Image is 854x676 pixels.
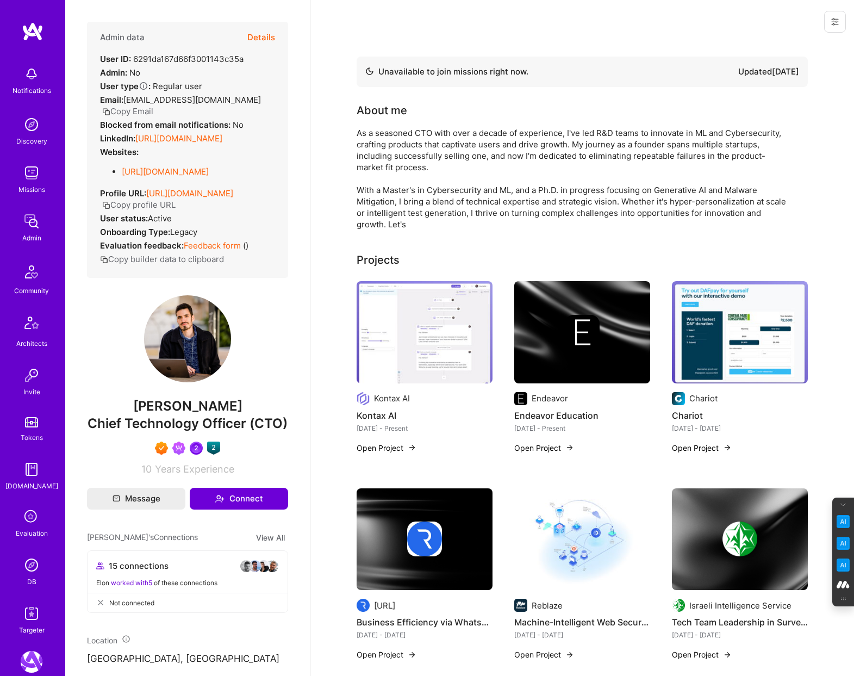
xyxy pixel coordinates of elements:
span: worked with 5 [111,579,152,587]
strong: Websites: [100,147,139,157]
div: [DATE] - [DATE] [514,629,650,641]
h4: Chariot [672,408,808,423]
span: Not connected [109,597,154,609]
span: [PERSON_NAME] [87,398,288,414]
img: avatar [257,560,270,573]
i: icon CloseGray [96,598,105,607]
button: Open Project [672,649,732,660]
button: Open Project [357,442,416,454]
img: Been on Mission [172,442,185,455]
h4: Admin data [100,33,145,42]
div: As a seasoned CTO with over a decade of experience, I've led R&D teams to innovate in ML and Cybe... [357,127,791,230]
h4: Kontax AI [357,408,493,423]
img: Jargon Buster icon [837,559,850,572]
div: ( ) [100,240,248,251]
a: A.Team: Leading A.Team's Marketing & DemandGen [18,651,45,673]
img: Machine-Intelligent Web Security Platform [514,488,650,591]
h4: Machine-Intelligent Web Security Platform [514,615,650,629]
div: [DATE] - Present [514,423,650,434]
div: Targeter [19,624,45,636]
i: icon Copy [102,108,110,116]
div: 6291da167d66f3001143c35a [100,53,244,65]
span: Years Experience [155,463,234,475]
div: [DATE] - [DATE] [357,629,493,641]
a: [URL][DOMAIN_NAME] [135,133,222,144]
i: icon Copy [100,256,108,264]
img: Exceptional A.Teamer [155,442,168,455]
strong: User type : [100,81,151,91]
img: arrow-right [408,443,416,452]
img: cover [514,281,650,383]
img: Invite [21,364,42,386]
div: Missions [18,184,45,195]
button: Details [247,22,275,53]
strong: Onboarding Type: [100,227,170,237]
img: bell [21,63,42,85]
div: Architects [16,338,47,349]
img: Company logo [514,599,527,612]
img: Company logo [672,392,685,405]
div: Evaluation [16,528,48,539]
h4: Business Efficiency via WhatsApp Integration [357,615,493,629]
button: Connect [190,488,288,510]
img: arrow-right [565,443,574,452]
img: teamwork [21,162,42,184]
img: Key Point Extractor icon [837,515,850,528]
img: avatar [266,560,279,573]
img: tokens [25,417,38,427]
div: [URL] [374,600,395,611]
img: A.Team: Leading A.Team's Marketing & DemandGen [21,651,42,673]
button: Copy builder data to clipboard [100,253,224,265]
img: Company logo [565,315,600,350]
i: icon SelectionTeam [21,507,42,528]
span: [EMAIL_ADDRESS][DOMAIN_NAME] [123,95,261,105]
i: icon Collaborator [96,562,104,570]
img: Admin Search [21,554,42,576]
button: Copy Email [102,106,153,117]
span: 15 connections [109,560,169,572]
img: arrow-right [723,443,732,452]
div: No [100,119,244,131]
div: [DATE] - [DATE] [672,629,808,641]
strong: Admin: [100,67,127,78]
div: Projects [357,252,400,268]
button: Open Project [672,442,732,454]
img: Company logo [357,599,370,612]
h4: Endeavor Education [514,408,650,423]
strong: Profile URL: [100,188,146,199]
img: discovery [21,114,42,135]
div: Location [87,635,288,646]
span: 10 [141,463,152,475]
div: Updated [DATE] [738,65,799,78]
img: avatar [240,560,253,573]
strong: Evaluation feedback: [100,240,184,251]
img: Architects [18,312,45,338]
img: arrow-right [565,650,574,659]
i: icon Copy [102,201,110,209]
div: Notifications [13,85,51,96]
img: Company logo [672,599,685,612]
p: [GEOGRAPHIC_DATA], [GEOGRAPHIC_DATA] [87,653,288,666]
div: Reblaze [532,600,563,611]
div: Unavailable to join missions right now. [365,65,528,78]
button: Open Project [357,649,416,660]
img: Community [18,259,45,285]
img: Company logo [722,522,757,556]
img: User Avatar [144,295,231,382]
div: Tokens [21,432,43,443]
div: DB [27,576,36,587]
img: Skill Targeter [21,603,42,624]
span: Chief Technology Officer (CTO) [88,415,288,431]
img: Email Tone Analyzer icon [837,537,850,550]
i: Help [139,81,148,91]
img: guide book [21,458,42,480]
div: Discovery [16,135,47,147]
button: View All [253,531,288,544]
img: avatar [248,560,261,573]
img: Kontax AI [357,281,493,383]
div: Invite [23,386,40,398]
strong: User ID: [100,54,131,64]
a: [URL][DOMAIN_NAME] [122,166,209,177]
img: logo [22,22,43,41]
strong: Blocked from email notifications: [100,120,233,130]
